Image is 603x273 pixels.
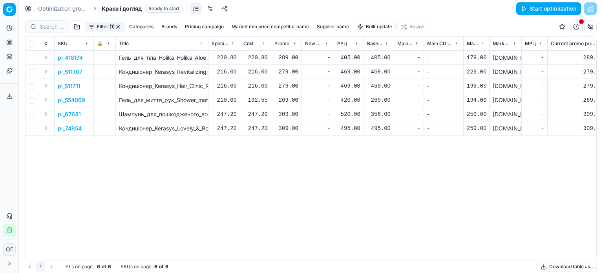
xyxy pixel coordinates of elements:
[305,110,331,118] div: -
[305,96,331,104] div: -
[47,262,56,271] button: Go to next page
[427,68,460,76] div: -
[58,54,83,62] button: pl_418174
[525,125,544,132] div: -
[305,68,331,76] div: -
[119,110,205,118] p: Шампунь_для_пошкодженого_волосся_Kerasys_Lovely&Romantic_Perfumed_600_мл
[58,68,82,76] p: pl_511707
[305,125,331,132] div: -
[243,110,268,118] div: 247.20
[41,81,51,90] button: Expand
[493,96,518,104] div: [DOMAIN_NAME]
[243,68,268,76] div: 216.00
[337,54,360,62] div: 405.00
[493,82,518,90] div: [DOMAIN_NAME]
[467,40,478,47] span: Market min price
[337,125,360,132] div: 495.00
[525,40,536,47] span: МРЦ
[367,54,391,62] div: 405.00
[493,125,518,132] div: [DOMAIN_NAME]
[397,22,428,31] button: Assign
[121,264,153,270] span: SKUs on page :
[243,54,268,62] div: 220.80
[551,110,603,118] div: 309.00
[467,82,486,90] div: 199.00
[274,125,298,132] div: 309.00
[274,68,298,76] div: 279.00
[274,40,289,47] span: Promo
[40,23,64,31] input: Search by SKU or title
[41,39,51,48] button: Expand all
[119,40,129,47] span: Title
[66,264,93,270] span: PLs on page
[85,22,124,31] button: Filter (1)
[397,54,420,62] div: -
[337,68,360,76] div: 469.00
[551,82,603,90] div: 279.00
[367,125,391,132] div: 495.00
[367,110,391,118] div: 356.00
[274,82,298,90] div: 279.00
[38,5,88,13] a: Optimization groups
[41,53,51,62] button: Expand
[243,82,268,90] div: 216.00
[243,96,268,104] div: 192.55
[367,82,391,90] div: 469.00
[25,262,35,271] button: Go to previous page
[467,110,486,118] div: 259.00
[119,96,205,104] p: Гель_для_миття_рук_Shower_mate_Bubble_Handwash_Молочна_бульбашка_300_мл
[427,82,460,90] div: -
[467,68,486,76] div: 229.00
[41,109,51,119] button: Expand
[427,40,452,47] span: Main CD min price competitor name
[397,68,420,76] div: -
[212,110,237,118] div: 247.20
[25,262,56,271] nav: pagination
[58,125,82,132] button: pl_74854
[337,40,347,47] span: РРЦ
[525,82,544,90] div: -
[119,54,205,62] p: Гель_для_тіла_Holika_Holika_Aloe_99%_soothing_gel_універсальний_250_мл
[274,96,298,104] div: 269.00
[539,262,597,271] button: Download table as...
[525,68,544,76] div: -
[274,110,298,118] div: 309.00
[212,54,237,62] div: 220.80
[38,5,183,13] nav: breadcrumb
[58,40,68,47] span: SKU
[551,68,603,76] div: 279.00
[467,96,486,104] div: 194.00
[212,125,237,132] div: 247.20
[305,40,323,47] span: New promo price
[314,22,352,31] button: Supplier name
[212,40,229,47] span: Specification Cost
[493,40,510,47] span: Market min price competitor name
[158,22,180,31] button: Brands
[154,264,157,270] strong: 6
[58,82,80,90] button: pl_511711
[337,96,360,104] div: 420.00
[212,82,237,90] div: 216.00
[467,125,486,132] div: 259.00
[397,96,420,104] div: -
[354,22,396,31] button: Bulk update
[243,125,268,132] div: 247.20
[119,82,205,90] p: Кондиціонер_Kerasys_Hair_Clinic_Repairing_Rinse_Відновлювальний_600_мл
[493,54,518,62] div: [DOMAIN_NAME]
[182,22,227,31] button: Pricing campaign
[126,22,157,31] button: Categories
[274,54,298,62] div: 289.00
[102,5,183,13] span: Краса і доглядReady to start
[102,5,142,13] span: Краса і догляд
[119,68,205,76] p: Кондиціонер_Kerasys_Revitalizing_Conditioner_Оздоровчий_600_мл
[397,40,413,47] span: Main CD min price
[493,110,518,118] div: [DOMAIN_NAME]
[159,264,164,270] strong: of
[525,110,544,118] div: -
[36,262,45,271] button: 1
[97,40,103,47] span: 🔒
[145,5,183,13] span: Ready to start
[165,264,168,270] strong: 6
